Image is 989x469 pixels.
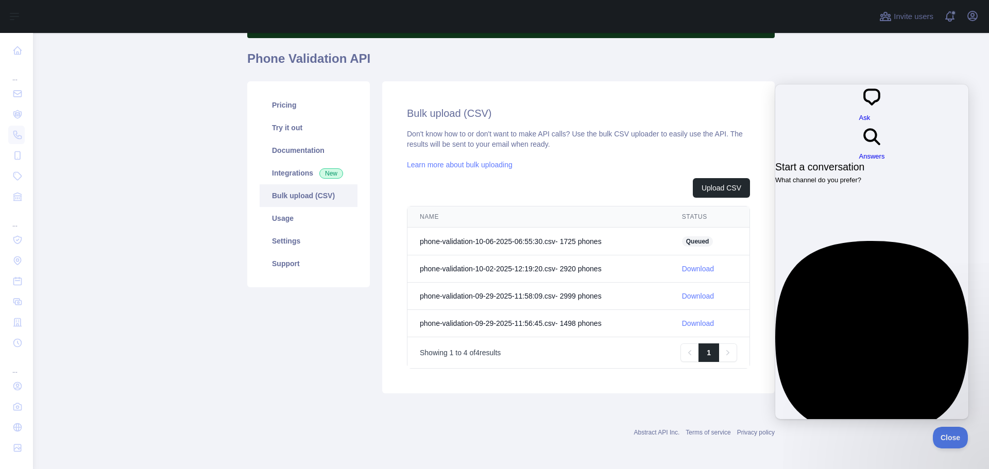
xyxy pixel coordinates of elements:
iframe: Help Scout Beacon - Close [933,427,968,448]
h1: Phone Validation API [247,50,775,75]
td: phone-validation-10-02-2025-12:19:20.csv - 2920 phone s [407,255,670,283]
p: Showing to of results [420,348,501,358]
div: ... [8,208,25,229]
a: Bulk upload (CSV) [260,184,357,207]
nav: Pagination [680,343,737,362]
a: Abstract API Inc. [634,429,680,436]
div: Don't know how to or don't want to make API calls? Use the bulk CSV uploader to easily use the AP... [407,129,750,369]
button: Upload CSV [693,178,750,198]
div: ... [8,354,25,375]
a: Privacy policy [737,429,775,436]
a: Integrations New [260,162,357,184]
td: phone-validation-09-29-2025-11:56:45.csv - 1498 phone s [407,310,670,337]
span: 4 [475,349,480,357]
a: Download [682,265,714,273]
a: Terms of service [686,429,730,436]
a: Try it out [260,116,357,139]
a: Usage [260,207,357,230]
a: Learn more about bulk uploading [407,161,513,169]
th: STATUS [670,206,749,228]
a: Support [260,252,357,275]
span: 4 [464,349,468,357]
button: Invite users [877,8,935,25]
span: Invite users [894,11,933,23]
span: New [319,168,343,179]
span: Queued [682,236,713,247]
span: 1 [450,349,454,357]
a: 1 [698,343,719,362]
a: Documentation [260,139,357,162]
a: Download [682,292,714,300]
a: Download [682,319,714,327]
iframe: Help Scout Beacon - Live Chat, Contact Form, and Knowledge Base [775,84,968,419]
td: phone-validation-10-06-2025-06:55:30.csv - 1725 phone s [407,228,670,255]
a: Pricing [260,94,357,116]
a: Settings [260,230,357,252]
h2: Bulk upload (CSV) [407,106,750,120]
td: phone-validation-09-29-2025-11:58:09.csv - 2999 phone s [407,283,670,310]
div: ... [8,62,25,82]
th: NAME [407,206,670,228]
